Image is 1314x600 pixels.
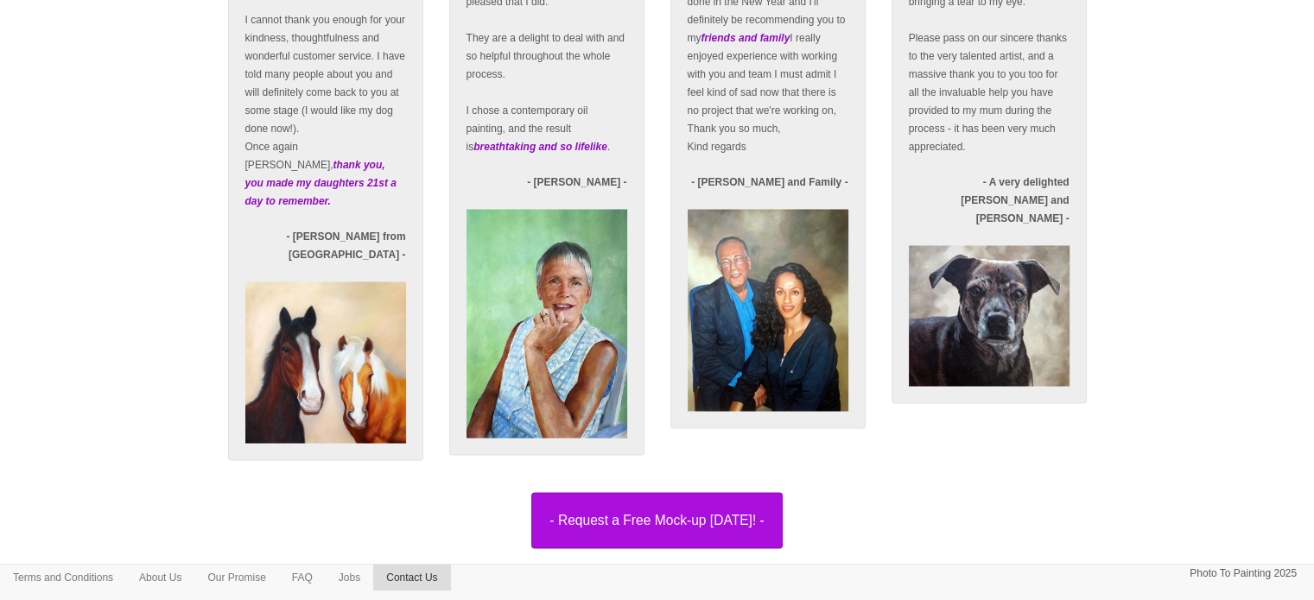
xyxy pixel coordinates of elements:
[194,565,278,591] a: Our Promise
[1190,565,1297,583] p: Photo To Painting 2025
[467,209,627,437] img: Portrait Painting
[215,492,1100,547] a: - Request a Free Mock-up [DATE]! -
[531,492,782,547] button: - Request a Free Mock-up [DATE]! -
[473,141,607,153] em: breathtaking and so lifelike
[279,565,326,591] a: FAQ
[909,32,1067,153] span: Please pass on our sincere thanks to the very talented artist, and a massive thank you to you too...
[909,245,1070,386] img: Oil painting of a dog
[245,281,406,443] img: Oil painting of 2 horses
[961,176,1069,224] strong: - A very delighted [PERSON_NAME] and [PERSON_NAME] -
[245,159,397,207] em: thank you, you made my daughters 21st a day to remember.
[126,565,194,591] a: About Us
[688,209,848,410] img: Oil painting of 2 horses
[373,565,450,591] a: Contact Us
[286,231,405,261] strong: - [PERSON_NAME] from [GEOGRAPHIC_DATA] -
[701,32,790,44] em: friends and family
[326,565,373,591] a: Jobs
[527,176,626,188] strong: - [PERSON_NAME] -
[691,176,847,188] strong: - [PERSON_NAME] and Family -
